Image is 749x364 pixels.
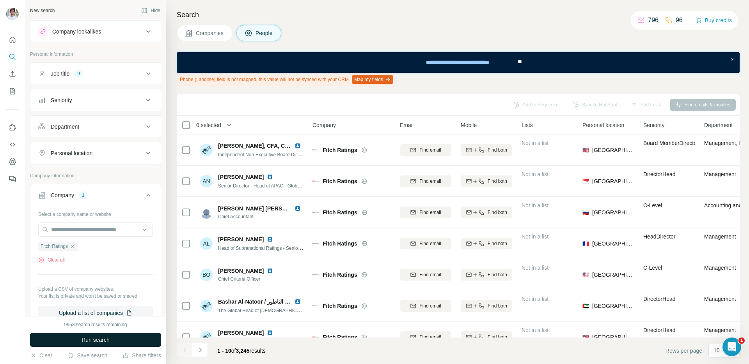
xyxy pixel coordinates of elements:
div: Job title [51,70,69,78]
span: Fitch Ratings [323,302,357,310]
div: 9 [74,70,83,77]
img: Logo of Fitch Ratings [312,334,319,340]
button: Find email [400,144,451,156]
div: AL [200,237,213,250]
span: Director Head [643,327,675,333]
span: 🇷🇺 [582,209,589,216]
span: Lists [522,121,533,129]
button: Find email [400,207,451,218]
button: Upload a list of companies [38,306,153,320]
span: Bashar Al-Natoor / بشار نواف الناطور [218,299,309,305]
div: Company lookalikes [52,28,101,35]
span: [GEOGRAPHIC_DATA] [592,302,634,310]
img: LinkedIn logo [267,330,273,336]
button: Clear all [38,256,65,263]
div: Seniority [51,96,72,104]
span: Fitch Ratings [323,240,357,247]
button: Find both [461,175,512,187]
span: Senior Director - Head of APAC - Global Revenue Management [218,182,350,189]
div: Phone (Landline) field is not mapped, this value will not be synced with your CRM [177,73,395,86]
iframe: Intercom live chat [722,337,741,356]
span: C-Level [643,202,662,209]
button: Find email [400,175,451,187]
button: Company lookalikes [30,22,161,41]
span: Find email [419,271,441,278]
span: [GEOGRAPHIC_DATA] [592,177,634,185]
span: 🇦🇪 [582,302,589,310]
span: Find both [488,334,507,341]
span: Find both [488,271,507,278]
span: Companies [196,29,224,37]
iframe: Banner [177,52,740,73]
img: Logo of Fitch Ratings [312,272,319,278]
button: Job title9 [30,64,161,83]
div: Company [51,191,74,199]
button: Find both [461,144,512,156]
button: My lists [6,84,19,98]
p: 96 [676,16,683,25]
span: 🇺🇸 [582,271,589,279]
span: Director Head [643,171,675,177]
span: Management [704,233,736,240]
span: People [256,29,273,37]
button: Find both [461,207,512,218]
p: 10 [714,346,720,354]
img: Avatar [200,144,213,156]
span: Rows per page [666,347,702,355]
span: Email [400,121,414,129]
img: LinkedIn logo [267,236,273,242]
span: Find email [419,209,441,216]
button: Quick start [6,33,19,47]
button: Map my fields [352,75,393,84]
span: Not in a list [522,296,548,302]
span: [GEOGRAPHIC_DATA] [592,333,634,341]
span: 🇫🇷 [582,240,589,247]
img: Logo of Fitch Ratings [312,178,319,184]
span: [PERSON_NAME] [218,173,264,181]
span: Mobile [461,121,477,129]
span: Not in a list [522,140,548,146]
span: results [217,348,266,354]
span: 0 selected [196,121,221,129]
span: Not in a list [522,327,548,333]
button: Buy credits [696,15,732,26]
span: Head Director [643,233,675,240]
div: AN [200,175,213,187]
span: [GEOGRAPHIC_DATA] [592,209,634,216]
img: Logo of Fitch Ratings [312,209,319,216]
button: Find both [461,269,512,281]
button: Save search [67,352,107,359]
span: C-Level [643,265,662,271]
span: Fitch Ratings [323,177,357,185]
button: Hide [136,5,166,16]
div: 9953 search results remaining [64,321,127,328]
div: Personal location [51,149,92,157]
span: Fitch Ratings [323,209,357,216]
span: [PERSON_NAME] [PERSON_NAME] Ratings [218,205,333,212]
span: Fitch Ratings [323,146,357,154]
button: Find email [400,269,451,281]
button: Find email [400,300,451,312]
span: [GEOGRAPHIC_DATA] [592,146,634,154]
button: Department [30,117,161,136]
button: Run search [30,333,161,347]
div: BO [200,269,213,281]
button: Seniority [30,91,161,110]
button: Find both [461,238,512,249]
img: Avatar [6,8,19,20]
button: Find email [400,331,451,343]
img: Avatar [200,300,213,312]
span: Management [704,296,736,302]
span: Company [312,121,336,129]
img: Logo of Fitch Ratings [312,303,319,309]
span: Head of Supranational Ratings - Senior Director [218,245,317,251]
span: Fitch Ratings [323,271,357,279]
button: Company1 [30,186,161,208]
img: LinkedIn logo [267,268,273,274]
button: Find email [400,238,451,249]
div: Select a company name or website [38,208,153,218]
span: Find both [488,240,507,247]
span: [PERSON_NAME], CFA, CAIA [218,143,294,149]
span: Seniority [643,121,664,129]
span: 🇺🇸 [582,146,589,154]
